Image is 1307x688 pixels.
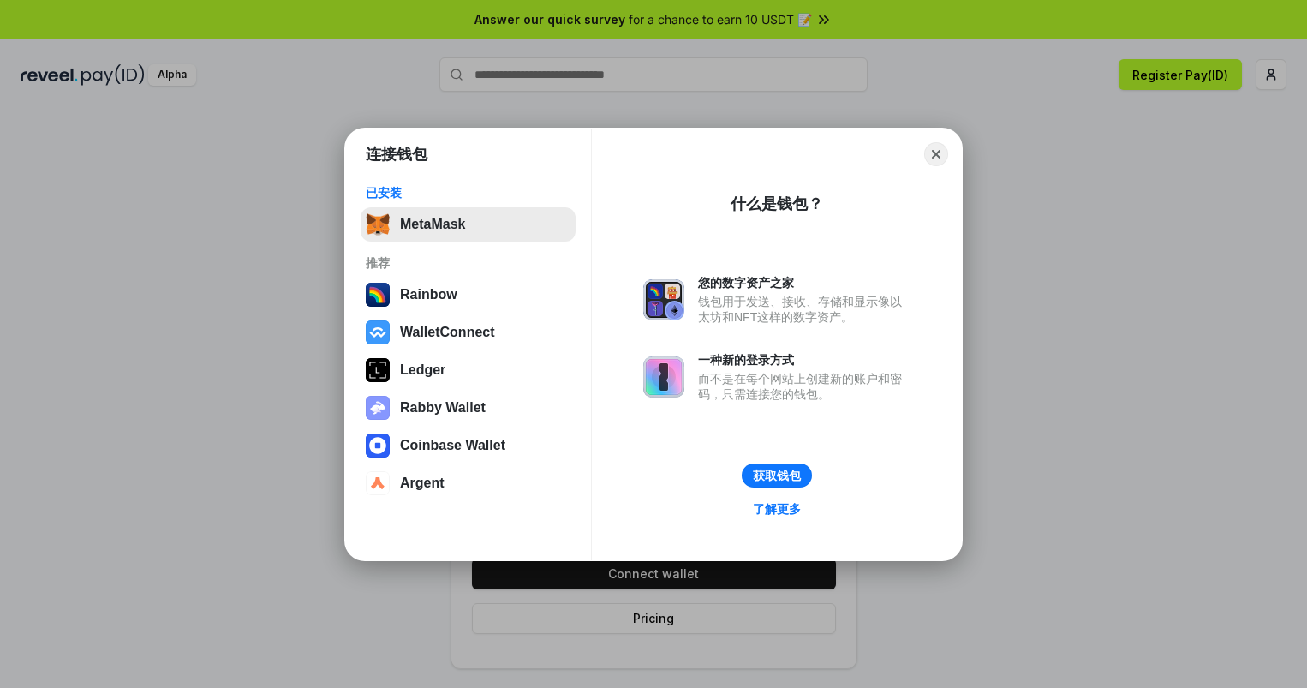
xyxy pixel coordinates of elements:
div: 推荐 [366,255,570,271]
a: 了解更多 [743,498,811,520]
div: Ledger [400,362,445,378]
div: 一种新的登录方式 [698,352,910,368]
button: Argent [361,466,576,500]
div: 您的数字资产之家 [698,275,910,290]
button: Rainbow [361,278,576,312]
img: svg+xml,%3Csvg%20width%3D%2228%22%20height%3D%2228%22%20viewBox%3D%220%200%2028%2028%22%20fill%3D... [366,471,390,495]
img: svg+xml,%3Csvg%20xmlns%3D%22http%3A%2F%2Fwww.w3.org%2F2000%2Fsvg%22%20fill%3D%22none%22%20viewBox... [366,396,390,420]
div: Coinbase Wallet [400,438,505,453]
div: 什么是钱包？ [731,194,823,214]
img: svg+xml,%3Csvg%20xmlns%3D%22http%3A%2F%2Fwww.w3.org%2F2000%2Fsvg%22%20fill%3D%22none%22%20viewBox... [643,356,684,398]
div: WalletConnect [400,325,495,340]
div: 了解更多 [753,501,801,517]
button: Coinbase Wallet [361,428,576,463]
div: Rabby Wallet [400,400,486,416]
div: 获取钱包 [753,468,801,483]
div: 而不是在每个网站上创建新的账户和密码，只需连接您的钱包。 [698,371,910,402]
button: Ledger [361,353,576,387]
button: MetaMask [361,207,576,242]
button: Close [924,142,948,166]
img: svg+xml,%3Csvg%20width%3D%22120%22%20height%3D%22120%22%20viewBox%3D%220%200%20120%20120%22%20fil... [366,283,390,307]
img: svg+xml,%3Csvg%20xmlns%3D%22http%3A%2F%2Fwww.w3.org%2F2000%2Fsvg%22%20width%3D%2228%22%20height%3... [366,358,390,382]
img: svg+xml,%3Csvg%20width%3D%2228%22%20height%3D%2228%22%20viewBox%3D%220%200%2028%2028%22%20fill%3D... [366,320,390,344]
div: MetaMask [400,217,465,232]
div: Argent [400,476,445,491]
button: WalletConnect [361,315,576,350]
img: svg+xml,%3Csvg%20width%3D%2228%22%20height%3D%2228%22%20viewBox%3D%220%200%2028%2028%22%20fill%3D... [366,434,390,458]
div: 已安装 [366,185,570,200]
button: Rabby Wallet [361,391,576,425]
button: 获取钱包 [742,464,812,488]
h1: 连接钱包 [366,144,427,165]
div: Rainbow [400,287,457,302]
img: svg+xml,%3Csvg%20xmlns%3D%22http%3A%2F%2Fwww.w3.org%2F2000%2Fsvg%22%20fill%3D%22none%22%20viewBox... [643,279,684,320]
img: svg+xml,%3Csvg%20fill%3D%22none%22%20height%3D%2233%22%20viewBox%3D%220%200%2035%2033%22%20width%... [366,212,390,236]
div: 钱包用于发送、接收、存储和显示像以太坊和NFT这样的数字资产。 [698,294,910,325]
